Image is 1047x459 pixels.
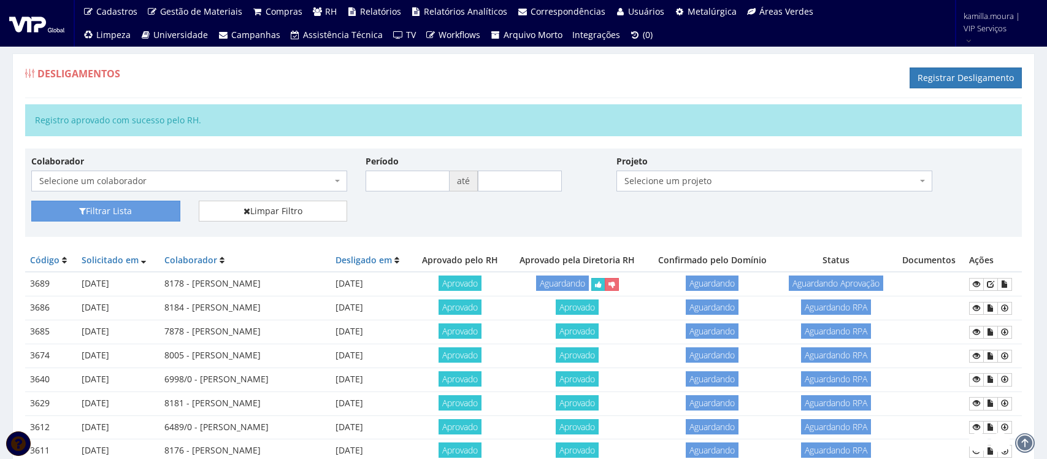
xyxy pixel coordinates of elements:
span: RH [325,6,337,17]
a: Ficha Devolução EPIS [997,326,1012,339]
span: Aguardando [686,442,738,458]
td: 3686 [25,296,77,320]
a: (0) [625,23,658,47]
a: Ficha Devolução EPIS [997,421,1012,434]
td: [DATE] [77,391,159,415]
a: Solicitado em [82,254,139,266]
img: logo [9,14,64,33]
span: Aprovado [556,323,599,339]
td: [DATE] [77,296,159,320]
a: Ficha Devolução EPIS [997,373,1012,386]
span: Relatórios Analíticos [424,6,507,17]
span: Aguardando [536,276,589,291]
td: [DATE] [331,344,412,368]
a: Campanhas [213,23,285,47]
span: Aguardando RPA [801,323,871,339]
a: TV [388,23,421,47]
span: até [450,171,478,191]
a: Integrações [567,23,625,47]
span: Cadastros [96,6,137,17]
span: Aguardando [686,323,738,339]
span: Selecione um colaborador [31,171,347,191]
span: Relatórios [360,6,401,17]
td: 6489/0 - [PERSON_NAME] [159,415,331,439]
span: Universidade [153,29,208,40]
span: Aguardando RPA [801,371,871,387]
span: Aguardando [686,347,738,363]
td: [DATE] [77,368,159,391]
span: Integrações [572,29,620,40]
td: [DATE] [331,320,412,344]
a: Arquivo Morto [485,23,567,47]
span: Limpeza [96,29,131,40]
span: Aprovado [439,395,481,411]
span: Selecione um projeto [616,171,932,191]
label: Período [366,155,399,168]
span: Áreas Verdes [759,6,813,17]
td: [DATE] [331,296,412,320]
td: [DATE] [331,368,412,391]
label: Projeto [616,155,648,168]
span: Workflows [439,29,480,40]
span: Selecione um projeto [624,175,917,187]
a: Colaborador [164,254,217,266]
a: Documentos [983,326,998,339]
span: Aprovado [556,347,599,363]
span: Aprovado [556,419,599,434]
span: Aprovado [439,442,481,458]
th: Documentos [894,249,964,272]
span: Campanhas [231,29,280,40]
span: Correspondências [531,6,605,17]
span: Aguardando [686,419,738,434]
a: Registrar Desligamento [910,67,1022,88]
span: Gestão de Materiais [160,6,242,17]
td: 3612 [25,415,77,439]
div: Registro aprovado com sucesso pelo RH. [25,104,1022,136]
span: kamilla.moura | VIP Serviços [964,10,1031,34]
td: 3685 [25,320,77,344]
span: Aguardando [686,299,738,315]
span: Metalúrgica [688,6,737,17]
td: 3629 [25,391,77,415]
span: Aprovado [439,347,481,363]
span: Aprovado [439,323,481,339]
a: Documentos [997,278,1012,291]
label: Colaborador [31,155,84,168]
td: [DATE] [77,272,159,296]
a: Documentos [983,302,998,315]
span: Selecione um colaborador [39,175,332,187]
span: Aprovado [439,299,481,315]
td: [DATE] [331,272,412,296]
th: Ações [964,249,1022,272]
span: Desligamentos [37,67,120,80]
a: Documentos [983,397,998,410]
th: Aprovado pela Diretoria RH [507,249,646,272]
th: Confirmado pelo Domínio [646,249,778,272]
td: 6998/0 - [PERSON_NAME] [159,368,331,391]
a: Workflows [421,23,486,47]
td: [DATE] [77,320,159,344]
span: Aprovado [556,299,599,315]
td: 3640 [25,368,77,391]
a: Documentos [983,421,998,434]
span: Aprovado [556,395,599,411]
td: 3689 [25,272,77,296]
td: 8181 - [PERSON_NAME] [159,391,331,415]
td: [DATE] [331,415,412,439]
a: Documentos [983,350,998,363]
span: Compras [266,6,302,17]
span: Aprovado [556,371,599,387]
span: Aprovado [439,276,481,291]
span: Assistência Técnica [303,29,383,40]
a: Limpeza [78,23,136,47]
a: Desligado em [336,254,392,266]
a: Documentos [983,373,998,386]
th: Status [778,249,894,272]
span: Aguardando RPA [801,442,871,458]
th: Aprovado pelo RH [412,249,508,272]
span: Aprovado [439,419,481,434]
td: [DATE] [77,415,159,439]
td: 8005 - [PERSON_NAME] [159,344,331,368]
a: Ficha Devolução EPIS [997,350,1012,363]
span: Aprovado [556,442,599,458]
